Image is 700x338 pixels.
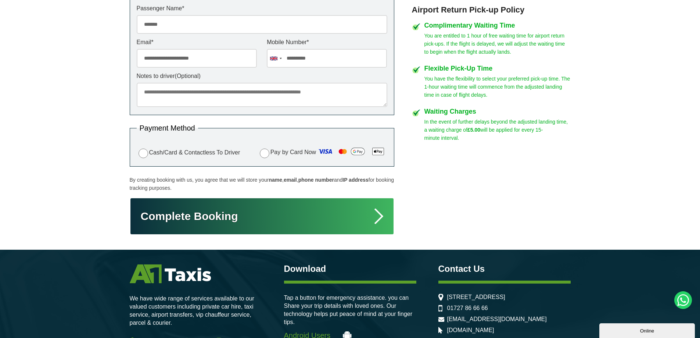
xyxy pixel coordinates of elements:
[447,316,547,323] a: [EMAIL_ADDRESS][DOMAIN_NAME]
[137,73,387,79] label: Notes to driver
[130,198,394,235] button: Complete Booking
[424,108,571,115] h4: Waiting Charges
[284,294,416,326] p: Tap a button for emergency assistance. you can Share your trip details with loved ones. Our techn...
[130,295,262,327] p: We have wide range of services available to our valued customers including private car hire, taxi...
[267,49,284,67] div: United Kingdom: +44
[260,149,269,158] input: Pay by Card Now
[267,39,387,45] label: Mobile Number
[258,146,387,160] label: Pay by Card Now
[284,177,297,183] strong: email
[447,305,488,312] a: 01727 86 66 66
[284,264,416,273] h3: Download
[599,322,696,338] iframe: chat widget
[137,124,198,132] legend: Payment Method
[175,73,201,79] span: (Optional)
[438,264,571,273] h3: Contact Us
[137,147,240,158] label: Cash/Card & Contactless To Driver
[298,177,334,183] strong: phone number
[342,177,369,183] strong: IP address
[424,22,571,29] h4: Complimentary Waiting Time
[424,75,571,99] p: You have the flexibility to select your preferred pick-up time. The 1-hour waiting time will comm...
[130,176,394,192] p: By creating booking with us, you agree that we will store your , , and for booking tracking purpo...
[438,294,571,300] li: [STREET_ADDRESS]
[412,5,571,15] h3: Airport Return Pick-up Policy
[447,327,494,334] a: [DOMAIN_NAME]
[137,6,387,11] label: Passenger Name
[137,39,257,45] label: Email
[424,65,571,72] h4: Flexible Pick-Up Time
[424,32,571,56] p: You are entitled to 1 hour of free waiting time for airport return pick-ups. If the flight is del...
[424,118,571,142] p: In the event of further delays beyond the adjusted landing time, a waiting charge of will be appl...
[130,264,211,283] img: A1 Taxis St Albans
[467,127,480,133] strong: £5.00
[139,149,148,158] input: Cash/Card & Contactless To Driver
[269,177,282,183] strong: name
